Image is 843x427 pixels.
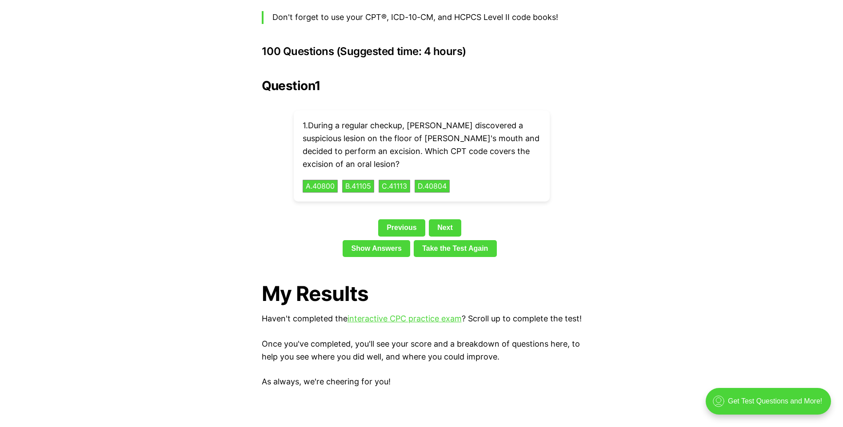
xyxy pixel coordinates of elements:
a: Previous [378,219,425,236]
p: Once you've completed, you'll see your score and a breakdown of questions here, to help you see w... [262,338,582,364]
a: Show Answers [343,240,410,257]
button: D.40804 [415,180,450,193]
h1: My Results [262,282,582,305]
button: C.41113 [379,180,410,193]
iframe: portal-trigger [698,384,843,427]
p: As always, we're cheering for you! [262,376,582,388]
h2: Question 1 [262,79,582,93]
button: A.40800 [303,180,338,193]
a: Next [429,219,461,236]
a: interactive CPC practice exam [348,314,462,323]
blockquote: Don't forget to use your CPT®, ICD-10-CM, and HCPCS Level II code books! [262,11,582,24]
p: 1 . During a regular checkup, [PERSON_NAME] discovered a suspicious lesion on the floor of [PERSO... [303,119,541,170]
p: Haven't completed the ? Scroll up to complete the test! [262,312,582,325]
button: B.41105 [342,180,374,193]
h3: 100 Questions (Suggested time: 4 hours) [262,45,582,58]
a: Take the Test Again [414,240,497,257]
